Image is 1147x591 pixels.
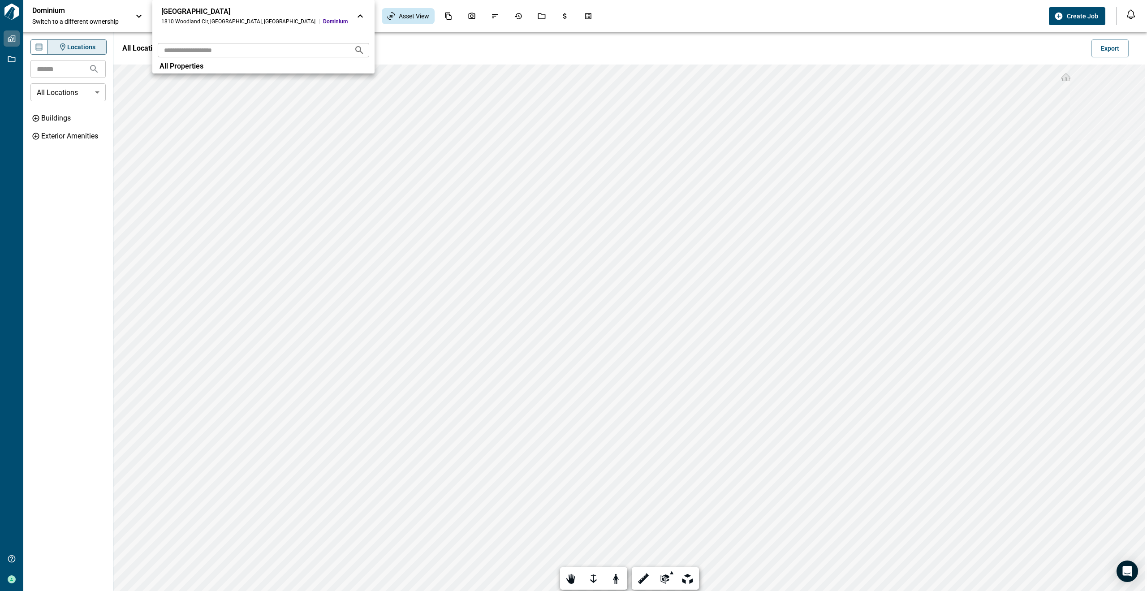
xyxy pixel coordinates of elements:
button: Search projects [350,41,368,59]
span: Dominium [323,18,348,25]
div: 1810 Woodland Cir , [GEOGRAPHIC_DATA] , [GEOGRAPHIC_DATA] [161,18,315,25]
span: All Properties [160,62,203,71]
div: [GEOGRAPHIC_DATA] [161,7,348,16]
div: Open Intercom Messenger [1117,561,1138,582]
